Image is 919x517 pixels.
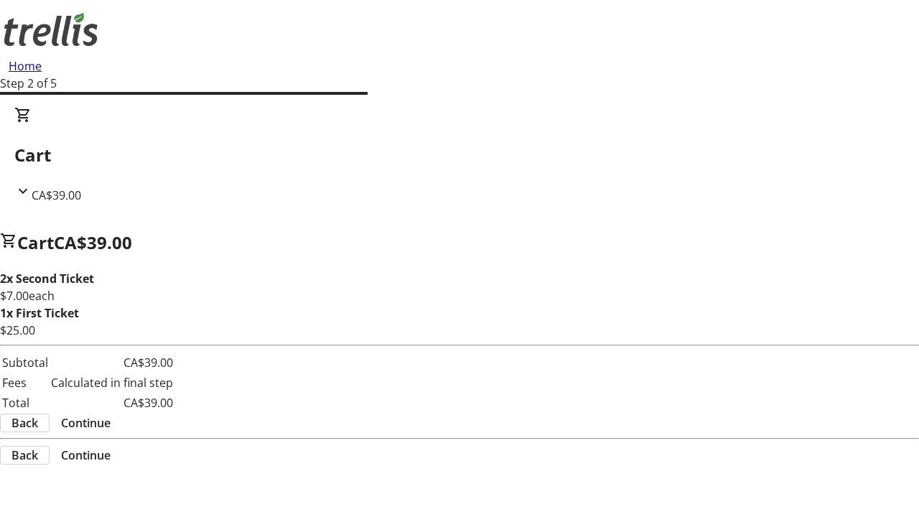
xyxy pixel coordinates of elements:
[50,353,174,372] td: CA$39.00
[11,414,38,432] span: Back
[1,373,49,392] td: Fees
[14,142,905,168] h2: Cart
[14,106,905,204] div: CartCA$39.00
[17,230,54,254] span: Cart
[50,414,122,432] button: Continue
[61,447,111,464] span: Continue
[50,447,122,464] button: Continue
[1,353,49,372] td: Subtotal
[11,447,38,464] span: Back
[32,187,81,203] span: CA$39.00
[50,393,174,412] td: CA$39.00
[61,414,111,432] span: Continue
[54,230,132,254] span: CA$39.00
[1,393,49,412] td: Total
[50,373,174,392] td: Calculated in final step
